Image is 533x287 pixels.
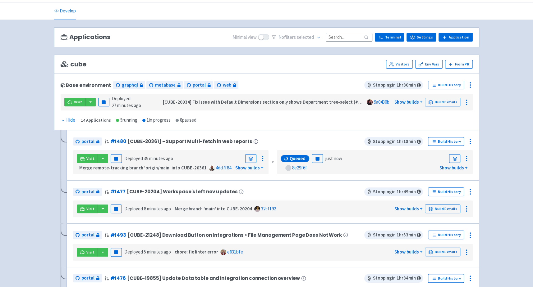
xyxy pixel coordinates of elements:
a: Show builds + [394,99,422,105]
div: 5 running [116,117,137,124]
strong: [CUBE-20934] Fix issue with Default Dimensions section only shows Department tree-select (#1491) [163,99,370,105]
div: « [272,150,274,174]
a: metabase [146,81,183,89]
a: #1493 [110,232,126,238]
button: Pause [98,98,109,106]
div: 8 paused [176,117,196,124]
span: portal [81,231,94,239]
button: Hide [61,117,76,124]
a: Visit [64,98,85,106]
span: Stopping in 1 hr 53 min [364,231,423,239]
span: selected [297,34,314,40]
time: 5 minutes ago [144,249,171,255]
span: No filter s [278,34,314,41]
a: 4dd7f84 [216,165,231,171]
span: [CUBE-20204] Workspace's left nav updates [127,189,237,194]
span: Stopping in 1 hr 18 min [364,137,423,146]
a: Show builds + [394,206,422,212]
span: Visit [74,100,82,105]
span: Visit [86,206,94,211]
span: portal [81,138,94,145]
strong: chore: fix linter error [175,249,218,255]
span: portal [81,188,94,195]
a: Show builds + [235,165,264,171]
time: just now [325,155,342,161]
button: Pause [312,154,323,163]
button: From PR [445,60,473,69]
div: Hide [61,117,75,124]
div: 1 in progress [142,117,171,124]
a: web [214,81,238,89]
a: portal [73,137,102,146]
time: 27 minutes ago [112,102,141,108]
span: Deployed [124,206,171,212]
a: portal [73,274,102,282]
a: Env Vars [415,60,443,69]
span: Stopping in 1 hr 49 min [364,187,423,196]
a: #1477 [110,188,126,195]
a: Build Details [425,248,460,256]
span: [CUBE-19855] Update Data table and integration connection overview [127,276,300,281]
span: Visit [86,250,94,255]
a: 32cf192 [261,206,276,212]
a: portal [73,188,102,196]
strong: Merge branch 'main' into CUBE-20204 [175,206,252,212]
button: Pause [111,204,122,213]
span: [CUBE-20361] - Support Multi-fetch in web reports [127,139,252,144]
a: Visit [77,204,98,213]
span: web [223,82,231,89]
span: graphql [122,82,138,89]
a: Show builds + [394,249,422,255]
a: Build History [428,231,464,239]
a: Build History [428,137,464,146]
span: Minimal view [232,34,257,41]
a: graphql [113,81,145,89]
a: Visit [77,154,98,163]
a: Build Details [425,98,460,106]
a: Visitors [386,60,413,69]
a: Visit [77,248,98,257]
a: Build History [428,81,464,89]
span: Stopping in 1 hr 34 min [364,274,423,283]
span: Visit [86,156,94,161]
span: [CUBE-21248] Download Button on Integrations > File Management Page Does Not Work [127,232,342,238]
time: 8 minutes ago [144,206,171,212]
button: Pause [111,154,122,163]
strong: Merge remote-tracking branch 'origin/main' into CUBE-20361 [79,165,207,171]
span: Deployed [112,96,141,109]
span: metabase [155,82,175,89]
button: Pause [111,248,122,257]
a: Terminal [375,33,404,42]
a: 8e29f6f [292,165,307,171]
a: Show builds + [439,165,468,171]
a: portal [184,81,213,89]
span: portal [192,82,205,89]
a: #1480 [110,138,126,145]
span: Queued [290,155,306,162]
a: Build Details [425,204,460,213]
a: 9a0436b [374,99,389,105]
h3: Applications [61,34,110,41]
a: Build History [428,274,464,283]
a: Settings [407,33,436,42]
span: portal [81,275,94,282]
div: Base environment [61,83,111,88]
span: cube [61,61,86,68]
input: Search... [326,33,372,41]
a: Build History [428,187,464,196]
span: Stopping in 1 hr 30 min [364,81,423,89]
span: Deployed [124,249,171,255]
a: portal [73,231,102,239]
a: #1476 [110,275,126,281]
a: Develop [54,2,76,20]
time: 39 minutes ago [144,155,173,161]
span: Deployed [124,155,173,161]
a: Application [439,33,472,42]
div: 14 Applications [81,117,111,124]
a: e631bfe [227,249,243,255]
